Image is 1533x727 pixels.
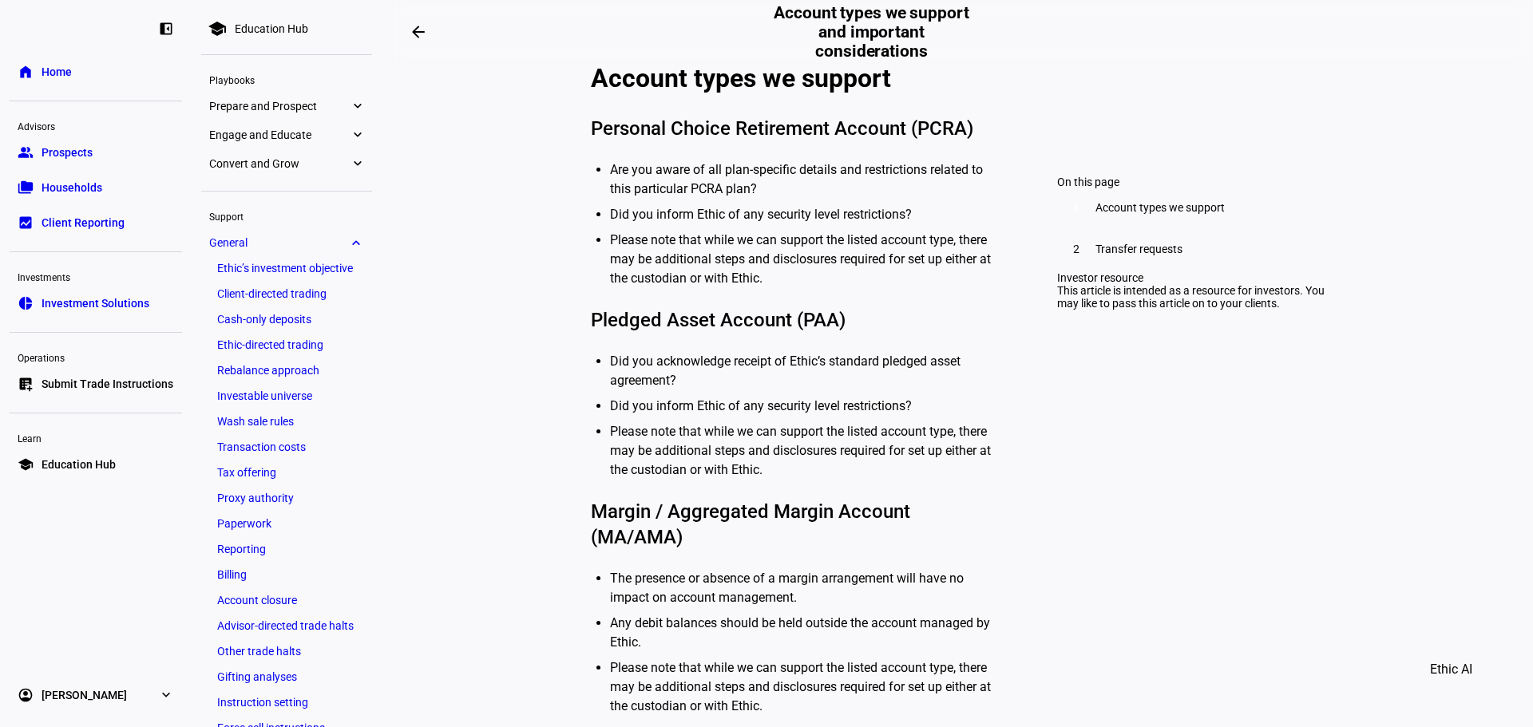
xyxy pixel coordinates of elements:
h3: Pledged Asset Account (PAA) [591,307,1000,333]
eth-mat-symbol: school [18,456,34,472]
span: Convert and Grow [209,157,350,170]
li: Please note that while we can support the listed account type, there may be additional steps and ... [610,422,1000,480]
eth-mat-symbol: pie_chart [18,295,34,311]
a: Client-directed trading [209,283,364,305]
a: Billing [209,563,364,586]
div: On this page [1057,176,1325,188]
li: Are you aware of all plan-specific details and restrictions related to this particular PCRA plan? [610,160,1000,199]
eth-mat-symbol: expand_more [350,235,364,251]
span: Ethic AI [1430,650,1472,689]
a: Advisor-directed trade halts [209,614,364,637]
li: The presence or absence of a margin arrangement will have no impact on account management. [610,569,1000,607]
eth-mat-symbol: expand_more [158,687,174,703]
eth-mat-symbol: home [18,64,34,80]
div: Investments [10,265,182,287]
h2: Account types we support [591,62,1000,94]
a: Cash-only deposits [209,308,364,330]
div: Operations [10,346,182,368]
span: Households [42,180,102,196]
a: Instruction setting [209,691,364,713]
a: Gifting analyses [209,666,364,688]
span: Investment Solutions [42,295,149,311]
div: This article is intended as a resource for investors. You may like to pass this article on to you... [1057,284,1325,310]
a: Ethic’s investment objective [209,257,364,279]
span: Prospects [42,144,93,160]
span: General [209,236,350,249]
span: Engage and Educate [209,128,350,141]
span: Prepare and Prospect [209,100,350,113]
a: homeHome [10,56,182,88]
a: folder_copyHouseholds [10,172,182,203]
li: Please note that while we can support the listed account type, there may be additional steps and ... [610,658,1000,716]
a: Tax offering [209,461,364,484]
li: Any debit balances should be held outside the account managed by Ethic. [610,614,1000,652]
h3: Margin / Aggregated Margin Account (MA/AMA) [591,499,1000,550]
a: bid_landscapeClient Reporting [10,207,182,239]
a: pie_chartInvestment Solutions [10,287,182,319]
a: Investable universe [209,385,364,407]
li: Did you inform Ethic of any security level restrictions? [610,397,1000,416]
div: Playbooks [201,68,372,90]
a: Paperwork [209,512,364,535]
eth-mat-symbol: left_panel_close [158,21,174,37]
span: Home [42,64,72,80]
h2: Account types we support and important considerations [773,3,970,61]
span: Client Reporting [42,215,125,231]
eth-mat-symbol: expand_more [350,156,364,172]
span: Submit Trade Instructions [42,376,173,392]
li: Did you inform Ethic of any security level restrictions? [610,205,1000,224]
a: Ethic-directed trading [209,334,364,356]
eth-mat-symbol: group [18,144,34,160]
eth-mat-symbol: bid_landscape [18,215,34,231]
a: Reporting [209,538,364,560]
eth-mat-symbol: folder_copy [18,180,34,196]
a: Account closure [209,589,364,611]
a: Generalexpand_more [201,231,372,254]
span: Education Hub [42,456,116,472]
div: 2 [1067,239,1086,259]
a: Other trade halts [209,640,364,662]
a: Transaction costs [209,436,364,458]
div: Investor resource [1057,271,1325,284]
eth-mat-symbol: account_circle [18,687,34,703]
span: Account types we support [1095,201,1225,214]
button: Ethic AI [1408,650,1495,689]
li: Did you acknowledge receipt of Ethic’s standard pledged asset agreement? [610,352,1000,390]
mat-icon: school [208,19,227,38]
mat-icon: arrow_backwards [409,22,428,41]
div: Learn [10,426,182,448]
a: Rebalance approach [209,359,364,381]
a: Proxy authority [209,487,364,509]
div: Support [201,204,372,227]
a: Wash sale rules [209,410,364,433]
div: Education Hub [235,22,308,35]
eth-mat-symbol: list_alt_add [18,376,34,392]
span: [PERSON_NAME] [42,687,127,703]
div: Advisors [10,114,182,136]
li: Please note that while we can support the listed account type, there may be additional steps and ... [610,231,1000,288]
div: 1 [1067,198,1086,217]
span: Transfer requests [1095,243,1182,255]
a: groupProspects [10,136,182,168]
eth-mat-symbol: expand_more [350,127,364,143]
eth-mat-symbol: expand_more [350,98,364,114]
h3: Personal Choice Retirement Account (PCRA) [591,116,1000,141]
